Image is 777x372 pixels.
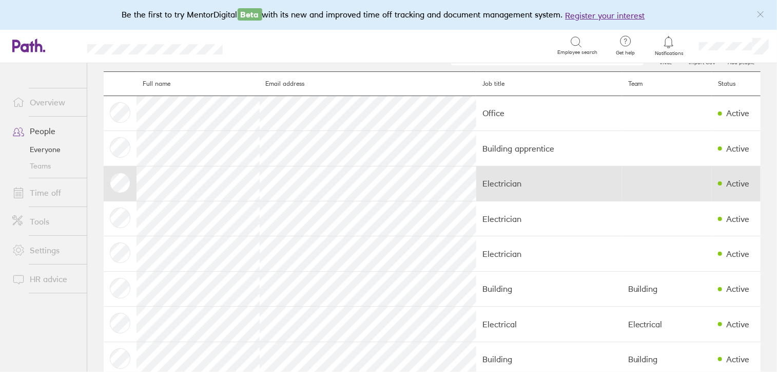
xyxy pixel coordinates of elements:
[4,92,87,113] a: Overview
[122,8,655,22] div: Be the first to try MentorDigital with its new and improved time off tracking and document manage...
[712,72,761,96] th: Status
[557,49,597,55] span: Employee search
[566,9,645,22] button: Register your interest
[652,35,686,57] a: Notifications
[476,271,621,306] td: Building
[4,141,87,158] a: Everyone
[683,57,722,66] label: Import CSV
[652,50,686,57] span: Notifications
[476,236,621,271] td: Electrician
[476,307,621,342] td: Electrical
[260,72,477,96] th: Email address
[726,284,749,293] div: Active
[476,131,621,166] td: Building apprentice
[622,307,712,342] td: Electrical
[726,355,749,364] div: Active
[4,240,87,261] a: Settings
[476,201,621,236] td: Electrician
[4,121,87,141] a: People
[4,269,87,289] a: HR advice
[238,8,262,21] span: Beta
[622,271,712,306] td: Building
[476,72,621,96] th: Job title
[726,108,749,118] div: Active
[4,211,87,232] a: Tools
[726,144,749,153] div: Active
[4,182,87,203] a: Time off
[476,166,621,201] td: Electrician
[654,57,678,66] label: Invite
[4,158,87,174] a: Teams
[726,214,749,224] div: Active
[726,179,749,188] div: Active
[726,249,749,258] div: Active
[726,320,749,329] div: Active
[609,50,642,56] span: Get help
[250,41,277,50] div: Search
[722,57,761,66] label: Add people
[476,96,621,131] td: Office
[137,72,260,96] th: Full name
[622,72,712,96] th: Team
